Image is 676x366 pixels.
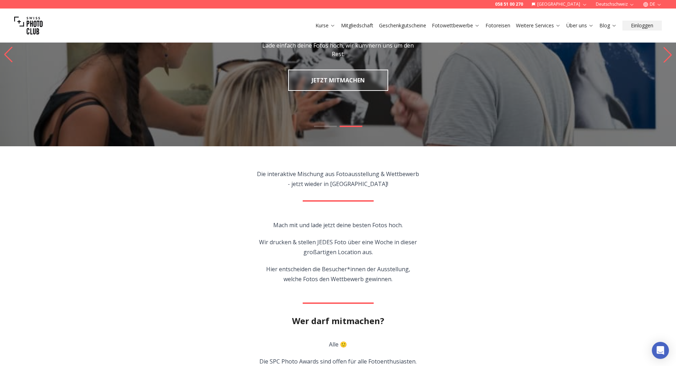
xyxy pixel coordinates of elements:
button: Blog [597,21,620,31]
button: Weitere Services [513,21,564,31]
a: Fotowettbewerbe [432,22,480,29]
button: Mitgliedschaft [338,21,376,31]
p: Wir drucken & stellen JEDES Foto über eine Woche in dieser großartigen Location aus. [257,237,419,257]
div: Open Intercom Messenger [652,342,669,359]
p: Lade einfach deine Fotos hoch, wir kümmern uns um den Rest. [259,41,418,58]
button: Fotoreisen [483,21,513,31]
a: Weitere Services [516,22,561,29]
p: Alle 🙂 [257,339,419,349]
a: Über uns [566,22,594,29]
p: Mach mit und lade jetzt deine besten Fotos hoch. [257,220,419,230]
button: Über uns [564,21,597,31]
a: Kurse [315,22,335,29]
button: Kurse [313,21,338,31]
p: Die interaktive Mischung aus Fotoausstellung & Wettbewerb - jetzt wieder in [GEOGRAPHIC_DATA]! [257,169,419,189]
a: 058 51 00 270 [495,1,523,7]
a: Mitgliedschaft [341,22,373,29]
button: Fotowettbewerbe [429,21,483,31]
button: Geschenkgutscheine [376,21,429,31]
p: Hier entscheiden die Besucher*innen der Ausstellung, welche Fotos den Wettbewerb gewinnen. [257,264,419,284]
a: Fotoreisen [485,22,510,29]
button: Einloggen [622,21,662,31]
h2: Wer darf mitmachen? [292,315,384,327]
a: Blog [599,22,617,29]
a: Geschenkgutscheine [379,22,426,29]
img: Swiss photo club [14,11,43,40]
a: JETZT MITMACHEN [288,70,388,91]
